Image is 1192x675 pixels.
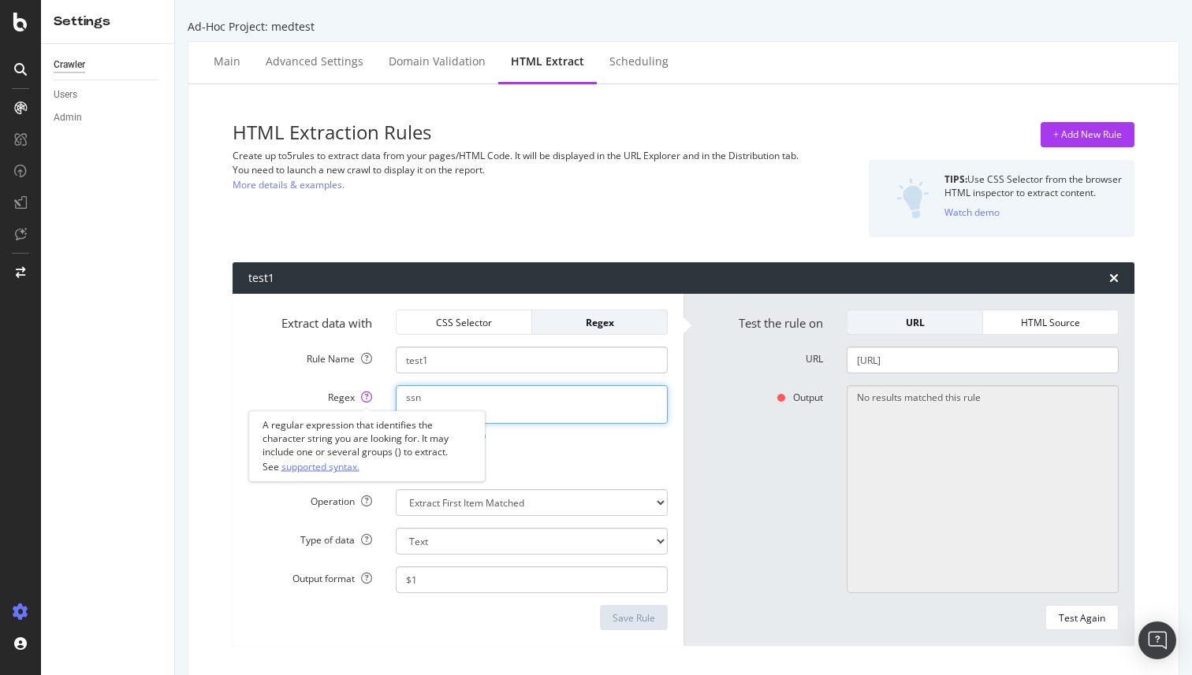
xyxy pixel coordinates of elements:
button: URL [847,310,983,335]
textarea: No results matched this rule [847,385,1119,593]
div: Admin [54,109,82,126]
a: More details & examples. [233,176,345,193]
div: Use CSS Selector from the browser [944,172,1122,186]
button: Save Rule [600,605,668,630]
div: times [1109,272,1119,284]
div: Save Rule [613,611,655,625]
a: Admin [54,109,163,126]
label: Type of data [237,528,384,547]
a: supported syntax. [281,458,359,475]
label: URL [687,347,835,365]
button: Regex [532,310,668,335]
div: + Add New Rule [1053,128,1122,141]
button: Watch demo [944,199,1000,224]
label: Test the rule on [687,310,835,332]
div: Settings [54,13,162,31]
label: Rule Name [237,347,384,365]
input: Provide a name [396,347,668,373]
div: Open Intercom Messenger [1138,621,1176,659]
div: See [263,458,472,475]
div: Advanced Settings [266,54,363,69]
button: HTML Source [983,310,1119,335]
div: Create up to 5 rules to extract data from your pages/HTML Code. It will be displayed in the URL E... [233,149,825,162]
button: + Add New Rule [1041,122,1134,147]
label: Output format [237,566,384,585]
strong: TIPS: [944,172,967,186]
div: Ad-Hoc Project: medtest [188,19,1179,35]
label: Regex [237,385,384,404]
a: Users [54,87,163,103]
div: Scheduling [609,54,669,69]
div: URL [860,316,970,329]
div: Regex [545,316,654,329]
label: Operation [237,489,384,508]
div: Watch demo [944,206,1000,219]
div: CSS Selector [409,316,519,329]
h3: HTML Extraction Rules [233,122,825,143]
div: Test Again [1059,611,1105,625]
div: HTML Extract [511,54,584,69]
div: HTML Source [996,316,1105,329]
div: You need to launch a new crawl to display it on the report. [233,163,825,176]
div: Domain Validation [389,54,486,69]
div: A regular expression that identifies the character string you are looking for. It may include one... [263,418,472,458]
div: HTML inspector to extract content. [944,186,1122,199]
label: Extract data with [237,310,384,332]
a: Crawler [54,57,163,73]
button: Test Again [1045,605,1119,630]
div: Users [54,87,77,103]
label: Output [687,385,835,404]
div: Main [214,54,240,69]
div: test1 [248,270,274,286]
label: Format your data [237,455,384,477]
img: DZQOUYU0WpgAAAAASUVORK5CYII= [896,178,929,219]
button: CSS Selector [396,310,532,335]
input: $1 [396,566,668,593]
textarea: ssn [396,385,668,423]
input: Set a URL [847,347,1119,373]
div: Crawler [54,57,85,73]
